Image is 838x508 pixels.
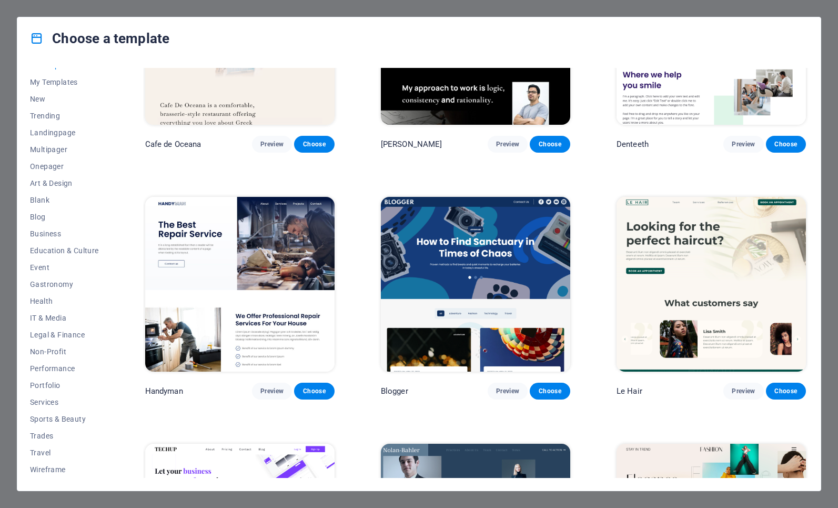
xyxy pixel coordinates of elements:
button: Choose [294,136,334,153]
button: Trades [30,427,99,444]
span: Preview [496,140,519,148]
span: Health [30,297,99,305]
span: Preview [496,387,519,395]
button: Gastronomy [30,276,99,293]
span: Art & Design [30,179,99,187]
button: Preview [488,383,528,400]
p: Le Hair [617,386,642,396]
button: My Templates [30,74,99,91]
button: Choose [766,136,806,153]
span: Preview [260,387,284,395]
button: Landingpage [30,124,99,141]
p: [PERSON_NAME] [381,139,442,150]
span: Legal & Finance [30,331,99,339]
button: Preview [252,383,292,400]
button: Performance [30,360,99,377]
span: Education & Culture [30,246,99,255]
button: Onepager [30,158,99,175]
span: Blog [30,213,99,221]
p: Cafe de Oceana [145,139,201,150]
button: Choose [530,383,570,400]
span: Wireframe [30,465,99,474]
button: Event [30,259,99,276]
button: Choose [294,383,334,400]
span: Blank [30,196,99,204]
button: Trending [30,107,99,124]
span: Trades [30,432,99,440]
button: IT & Media [30,310,99,326]
button: Legal & Finance [30,326,99,343]
span: Travel [30,449,99,457]
span: Services [30,398,99,406]
button: Services [30,394,99,411]
span: Choose [302,140,326,148]
button: Preview [488,136,528,153]
h4: Choose a template [30,30,169,47]
button: Preview [252,136,292,153]
span: Preview [260,140,284,148]
span: Multipager [30,145,99,154]
img: Handyman [145,197,335,372]
button: Choose [530,136,570,153]
span: Sports & Beauty [30,415,99,423]
span: Choose [538,387,561,395]
img: Blogger [381,197,570,372]
button: Multipager [30,141,99,158]
button: Blog [30,208,99,225]
button: Art & Design [30,175,99,192]
button: New [30,91,99,107]
span: Preview [732,140,755,148]
span: Choose [302,387,326,395]
span: Preview [732,387,755,395]
span: Non-Profit [30,347,99,356]
button: Education & Culture [30,242,99,259]
button: Blank [30,192,99,208]
span: Event [30,263,99,272]
p: Blogger [381,386,408,396]
span: Onepager [30,162,99,171]
span: Gastronomy [30,280,99,288]
span: Trending [30,112,99,120]
span: New [30,95,99,103]
button: Non-Profit [30,343,99,360]
button: Preview [723,136,763,153]
button: Choose [766,383,806,400]
p: Denteeth [617,139,649,150]
button: Travel [30,444,99,461]
button: Sports & Beauty [30,411,99,427]
span: Performance [30,364,99,373]
span: IT & Media [30,314,99,322]
span: Business [30,230,99,238]
button: Preview [723,383,763,400]
button: Wireframe [30,461,99,478]
button: Portfolio [30,377,99,394]
span: Choose [774,387,797,395]
p: Handyman [145,386,183,396]
span: Choose [774,140,797,148]
span: Landingpage [30,128,99,137]
span: Choose [538,140,561,148]
span: Portfolio [30,381,99,390]
button: Business [30,225,99,242]
span: My Templates [30,78,99,86]
button: Health [30,293,99,310]
img: Le Hair [617,197,806,372]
